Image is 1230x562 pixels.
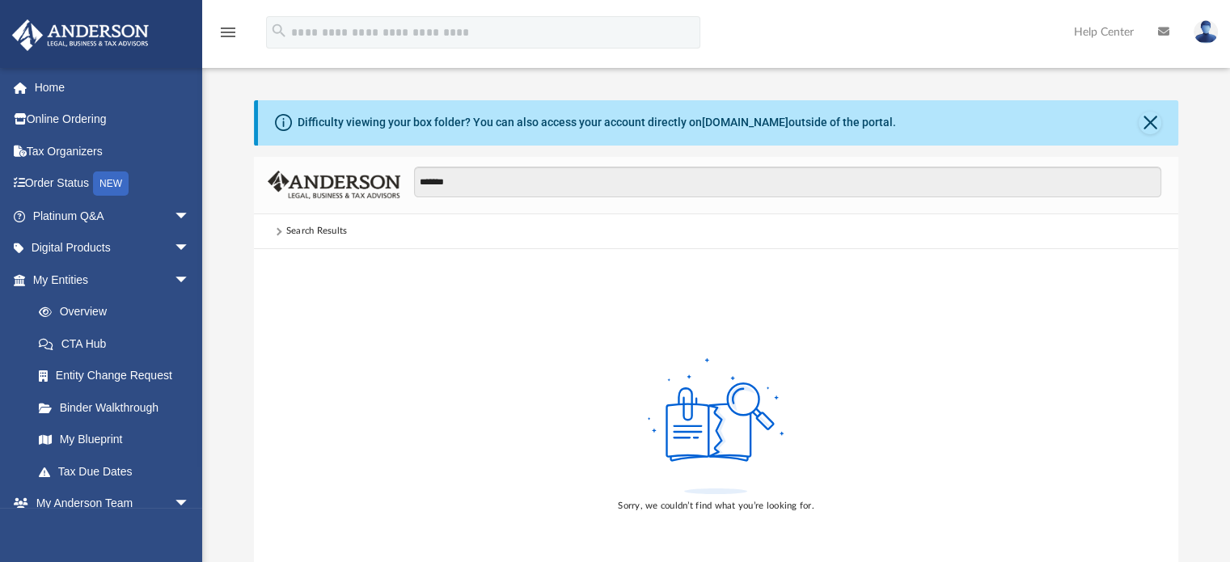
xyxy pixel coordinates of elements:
i: menu [218,23,238,42]
a: menu [218,31,238,42]
span: arrow_drop_down [174,488,206,521]
div: Search Results [286,224,348,239]
a: Order StatusNEW [11,167,214,201]
span: arrow_drop_down [174,232,206,265]
a: Home [11,71,214,104]
button: Close [1139,112,1161,134]
a: Overview [23,296,214,328]
a: Platinum Q&Aarrow_drop_down [11,200,214,232]
a: Entity Change Request [23,360,214,392]
div: Sorry, we couldn’t find what you’re looking for. [618,499,814,513]
img: User Pic [1194,20,1218,44]
span: arrow_drop_down [174,200,206,233]
a: Binder Walkthrough [23,391,214,424]
a: My Entitiesarrow_drop_down [11,264,214,296]
a: My Blueprint [23,424,206,456]
span: arrow_drop_down [174,264,206,297]
div: Difficulty viewing your box folder? You can also access your account directly on outside of the p... [298,114,896,131]
a: CTA Hub [23,327,214,360]
input: Search files and folders [414,167,1160,197]
a: My Anderson Teamarrow_drop_down [11,488,206,520]
a: [DOMAIN_NAME] [702,116,788,129]
img: Anderson Advisors Platinum Portal [7,19,154,51]
i: search [270,22,288,40]
a: Tax Organizers [11,135,214,167]
a: Online Ordering [11,104,214,136]
a: Digital Productsarrow_drop_down [11,232,214,264]
a: Tax Due Dates [23,455,214,488]
div: NEW [93,171,129,196]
